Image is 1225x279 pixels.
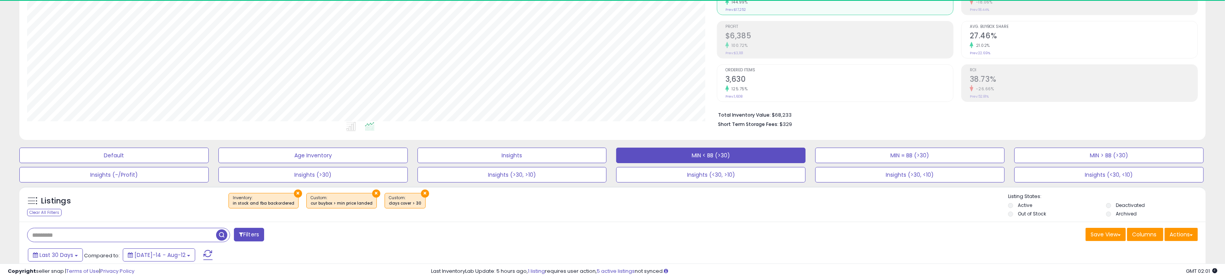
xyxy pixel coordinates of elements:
[28,248,83,262] button: Last 30 Days
[725,68,953,72] span: Ordered Items
[1127,228,1163,241] button: Columns
[718,112,771,118] b: Total Inventory Value:
[1165,228,1198,241] button: Actions
[970,31,1198,42] h2: 27.46%
[970,75,1198,85] h2: 38.73%
[417,167,607,183] button: Insights (>30, >10)
[19,148,209,163] button: Default
[218,148,408,163] button: Age Inventory
[40,251,73,259] span: Last 30 Days
[1116,210,1137,217] label: Archived
[729,86,748,92] small: 125.75%
[815,148,1005,163] button: MIN = BB (>30)
[123,248,195,262] button: [DATE]-14 - Aug-12
[1116,202,1145,208] label: Deactivated
[294,189,302,198] button: ×
[372,189,380,198] button: ×
[8,267,36,275] strong: Copyright
[729,43,748,48] small: 100.72%
[528,267,545,275] a: 1 listing
[718,121,778,127] b: Short Term Storage Fees:
[218,167,408,183] button: Insights (>30)
[41,196,71,207] h5: Listings
[233,195,294,207] span: Inventory :
[421,189,429,198] button: ×
[27,209,62,216] div: Clear All Filters
[597,267,635,275] a: 5 active listings
[1018,210,1046,217] label: Out of Stock
[970,94,989,99] small: Prev: 52.81%
[134,251,186,259] span: [DATE]-14 - Aug-12
[311,195,373,207] span: Custom:
[970,25,1198,29] span: Avg. Buybox Share
[389,201,421,206] div: days cover > 30
[1186,267,1217,275] span: 2025-09-12 02:01 GMT
[616,148,806,163] button: MIN < BB (>30)
[1086,228,1126,241] button: Save View
[431,268,1217,275] div: Last InventoryLab Update: 5 hours ago, requires user action, not synced.
[19,167,209,183] button: Insights (-/Profit)
[311,201,373,206] div: cur buybox > min price landed
[970,7,989,12] small: Prev: 18.44%
[1018,202,1033,208] label: Active
[725,25,953,29] span: Profit
[389,195,421,207] span: Custom:
[725,7,746,12] small: Prev: $17,252
[973,86,994,92] small: -26.66%
[8,268,134,275] div: seller snap | |
[970,51,990,55] small: Prev: 22.69%
[973,43,990,48] small: 21.02%
[84,252,120,259] span: Compared to:
[1132,231,1156,238] span: Columns
[815,167,1005,183] button: Insights (>30, <10)
[780,121,792,128] span: $329
[725,31,953,42] h2: $6,385
[234,228,264,241] button: Filters
[1014,148,1204,163] button: MIN > BB (>30)
[66,267,99,275] a: Terms of Use
[725,94,742,99] small: Prev: 1,608
[616,167,806,183] button: Insights (<30, >10)
[718,110,1192,119] li: $68,233
[725,75,953,85] h2: 3,630
[1014,167,1204,183] button: Insights (<30, <10)
[100,267,134,275] a: Privacy Policy
[233,201,294,206] div: in stock and fba backordered
[725,51,743,55] small: Prev: $3,181
[417,148,607,163] button: Insights
[1008,193,1206,200] p: Listing States:
[970,68,1198,72] span: ROI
